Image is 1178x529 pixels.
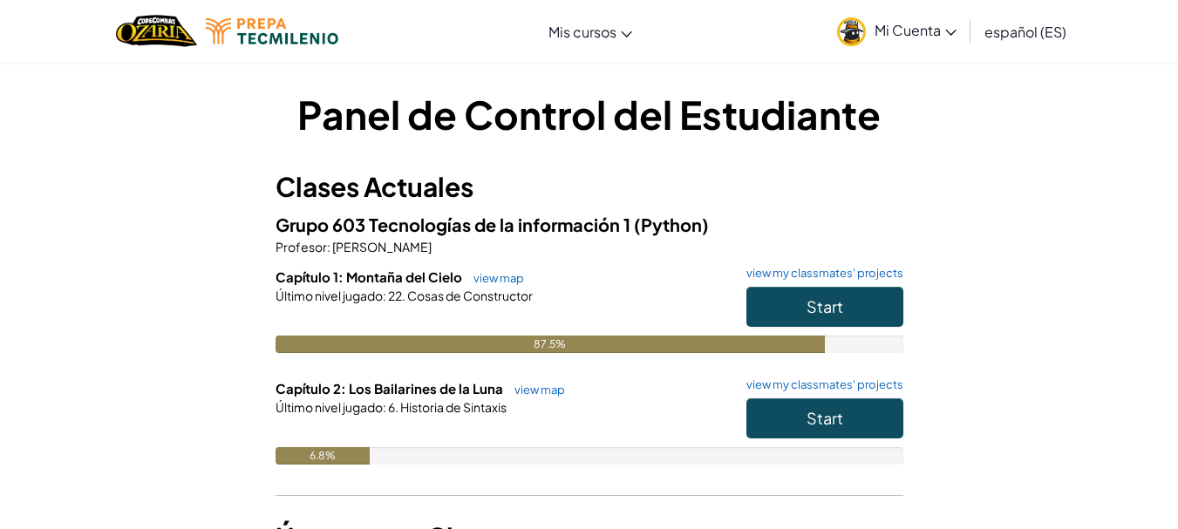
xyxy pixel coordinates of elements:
[276,447,370,465] div: 6.8%
[386,288,405,303] span: 22.
[276,399,383,415] span: Último nivel jugado
[548,23,616,41] font: Mis cursos
[746,287,903,327] button: Start
[465,271,524,285] a: view map
[276,380,506,397] span: Capítulo 2: Los Bailarines de la Luna
[976,8,1075,55] a: español (ES)
[634,214,709,235] span: (Python)
[330,239,432,254] span: [PERSON_NAME]
[984,23,1066,41] font: español (ES)
[405,288,533,303] span: Cosas de Constructor
[276,268,465,285] span: Capítulo 1: Montaña del Cielo
[206,18,338,44] img: Logotipo de Tecmilenio
[276,336,825,353] div: 87.5%
[276,167,903,207] h3: Clases Actuales
[807,296,843,316] span: Start
[746,398,903,438] button: Start
[116,13,197,49] img: Hogar
[807,408,843,428] span: Start
[837,17,866,46] img: avatar
[327,239,330,254] span: :
[398,399,507,415] span: Historia de Sintaxis
[276,214,634,235] span: Grupo 603 Tecnologías de la información 1
[738,268,903,279] a: view my classmates' projects
[540,8,641,55] a: Mis cursos
[506,383,565,397] a: view map
[276,288,383,303] span: Último nivel jugado
[116,13,197,49] a: Logotipo de Ozaria de CodeCombat
[875,21,941,39] font: Mi Cuenta
[383,288,386,303] span: :
[738,379,903,390] a: view my classmates' projects
[383,399,386,415] span: :
[276,239,327,254] span: Profesor
[276,87,903,141] h1: Panel de Control del Estudiante
[386,399,398,415] span: 6.
[828,3,965,58] a: Mi Cuenta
